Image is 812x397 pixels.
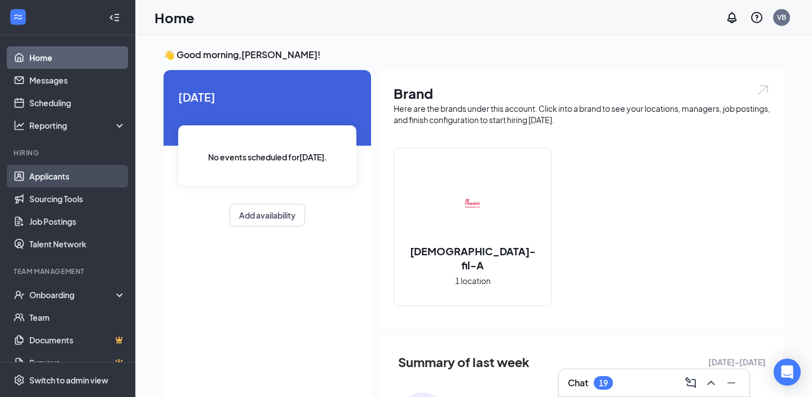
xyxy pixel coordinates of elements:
div: 19 [599,378,608,388]
div: Reporting [29,120,126,131]
a: Sourcing Tools [29,187,126,210]
button: Add availability [230,204,305,226]
span: [DATE] - [DATE] [708,356,766,368]
svg: Notifications [725,11,739,24]
div: Switch to admin view [29,374,108,386]
svg: ChevronUp [704,376,718,390]
button: ChevronUp [702,374,720,392]
svg: Analysis [14,120,25,131]
button: ComposeMessage [682,374,700,392]
span: Summary of last week [398,352,529,372]
div: Onboarding [29,289,116,300]
a: Scheduling [29,91,126,114]
a: Team [29,306,126,329]
button: Minimize [722,374,740,392]
span: No events scheduled for [DATE] . [208,151,327,163]
a: Messages [29,69,126,91]
a: Applicants [29,165,126,187]
a: SurveysCrown [29,351,126,374]
div: VB [777,12,786,22]
svg: ComposeMessage [684,376,698,390]
h1: Home [155,8,195,27]
div: Open Intercom Messenger [774,359,801,386]
svg: Minimize [725,376,738,390]
div: Here are the brands under this account. Click into a brand to see your locations, managers, job p... [394,103,770,125]
svg: WorkstreamLogo [12,11,24,23]
img: open.6027fd2a22e1237b5b06.svg [756,84,770,97]
svg: Collapse [109,12,120,23]
svg: UserCheck [14,289,25,300]
img: Chick-fil-A [436,167,509,239]
span: 1 location [455,274,491,287]
h1: Brand [394,84,770,103]
span: [DATE] [178,88,356,106]
h3: 👋 Good morning, [PERSON_NAME] ! [164,49,784,61]
a: DocumentsCrown [29,329,126,351]
a: Talent Network [29,233,126,255]
h2: [DEMOGRAPHIC_DATA]-fil-A [394,244,551,272]
svg: QuestionInfo [750,11,764,24]
a: Home [29,46,126,69]
div: Hiring [14,148,123,158]
h3: Chat [568,377,588,389]
div: Team Management [14,267,123,276]
a: Job Postings [29,210,126,233]
svg: Settings [14,374,25,386]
